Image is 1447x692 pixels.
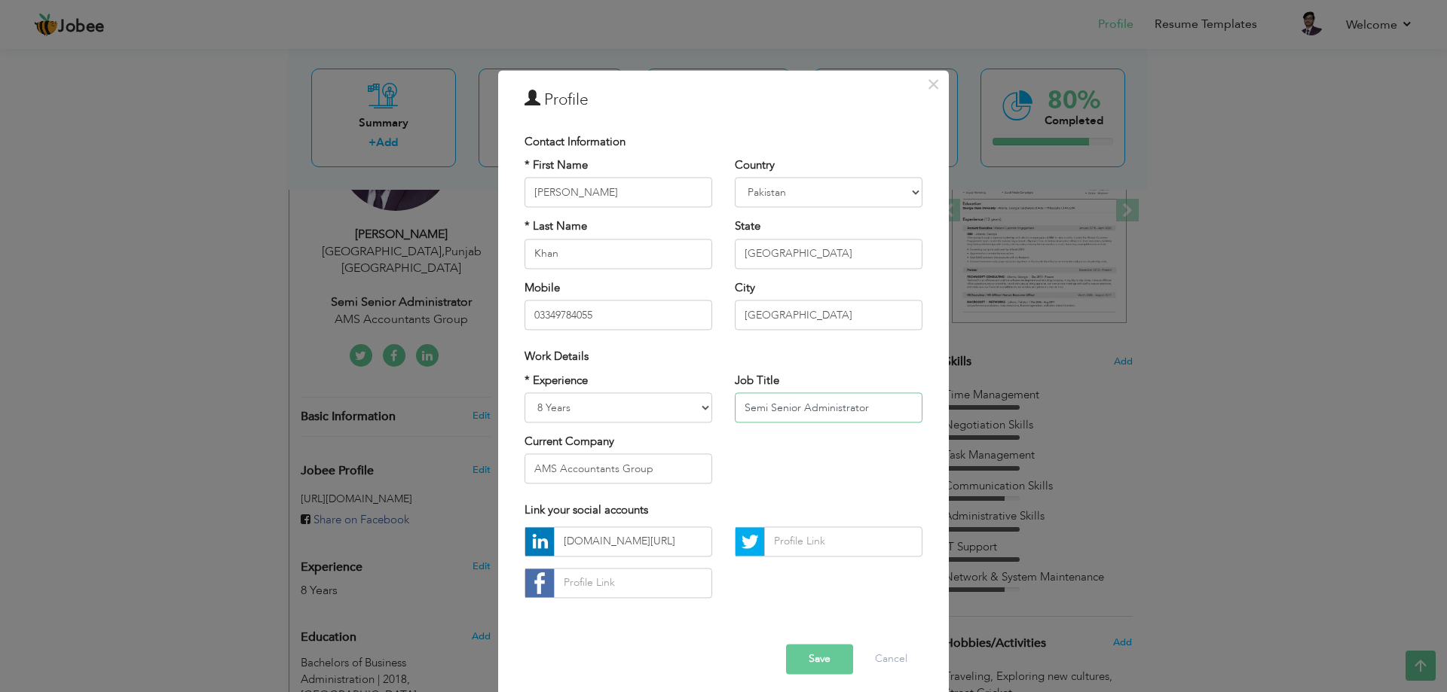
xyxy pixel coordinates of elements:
label: Mobile [525,280,560,296]
button: Cancel [860,644,922,674]
label: * Experience [525,373,588,389]
label: Country [735,157,775,173]
button: Close [921,72,945,96]
span: Contact Information [525,134,626,149]
input: Profile Link [764,526,922,556]
label: * First Name [525,157,588,173]
label: * Last Name [525,219,587,235]
span: Work Details [525,349,589,364]
label: Job Title [735,373,779,389]
img: Twitter [736,527,764,556]
input: Profile Link [554,526,712,556]
label: City [735,280,755,296]
input: Profile Link [554,568,712,598]
h3: Profile [525,89,922,111]
img: facebook [525,569,554,597]
button: Save [786,644,853,674]
label: Current Company [525,434,614,450]
img: linkedin [525,527,554,556]
span: Link your social accounts [525,503,648,518]
label: State [735,219,760,235]
span: × [927,71,940,98]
